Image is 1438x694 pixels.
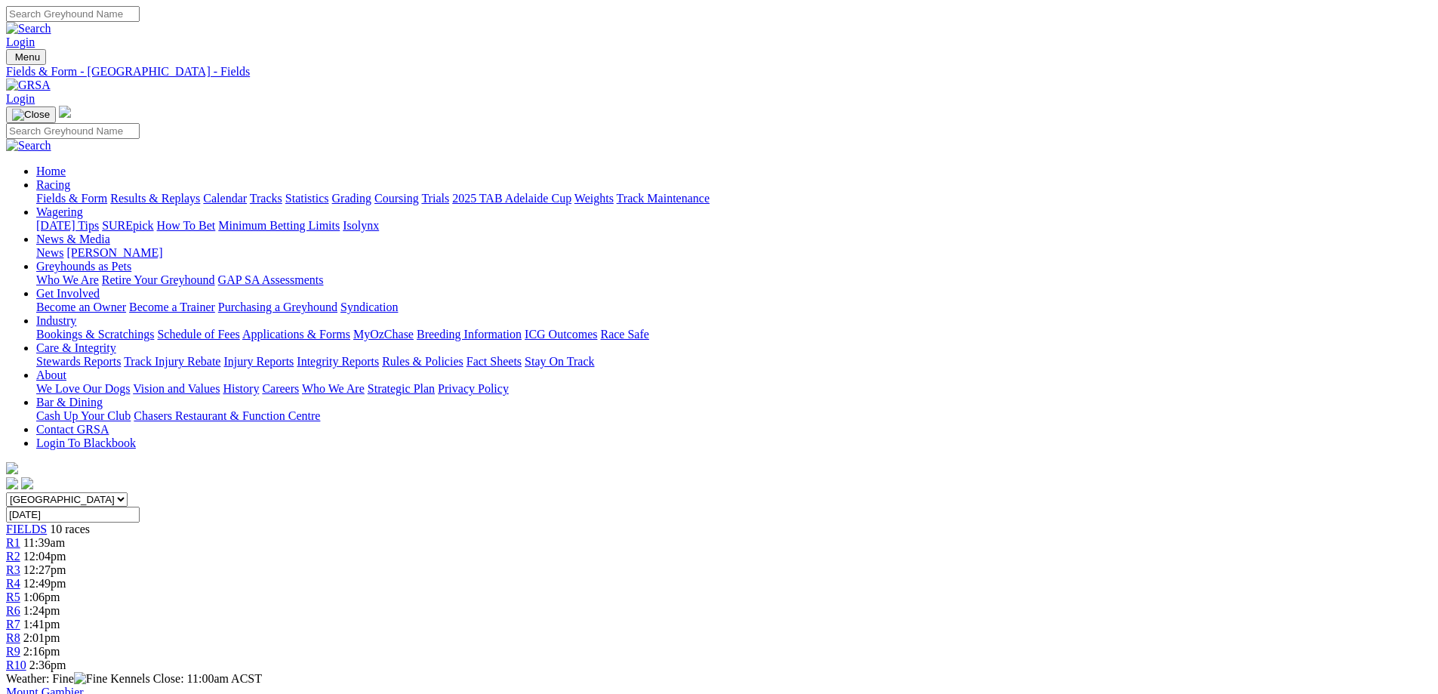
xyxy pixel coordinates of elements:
a: MyOzChase [353,328,414,341]
input: Select date [6,507,140,523]
div: Get Involved [36,301,1432,314]
a: Tracks [250,192,282,205]
span: R2 [6,550,20,563]
a: Stay On Track [525,355,594,368]
a: Isolynx [343,219,379,232]
a: R4 [6,577,20,590]
div: Wagering [36,219,1432,233]
a: Bar & Dining [36,396,103,409]
span: 12:27pm [23,563,66,576]
a: History [223,382,259,395]
a: Bookings & Scratchings [36,328,154,341]
a: 2025 TAB Adelaide Cup [452,192,571,205]
a: Home [36,165,66,177]
a: ICG Outcomes [525,328,597,341]
a: Get Involved [36,287,100,300]
a: Results & Replays [110,192,200,205]
a: Syndication [340,301,398,313]
span: 1:24pm [23,604,60,617]
a: Statistics [285,192,329,205]
a: Purchasing a Greyhound [218,301,337,313]
a: Calendar [203,192,247,205]
img: logo-grsa-white.png [6,462,18,474]
span: Kennels Close: 11:00am ACST [110,672,262,685]
a: R1 [6,536,20,549]
span: Menu [15,51,40,63]
img: GRSA [6,79,51,92]
a: Become an Owner [36,301,126,313]
span: 1:41pm [23,618,60,631]
a: [DATE] Tips [36,219,99,232]
a: R3 [6,563,20,576]
img: Close [12,109,50,121]
a: Contact GRSA [36,423,109,436]
a: Login [6,92,35,105]
a: We Love Our Dogs [36,382,130,395]
a: Retire Your Greyhound [102,273,215,286]
a: Become a Trainer [129,301,215,313]
a: Who We Are [302,382,365,395]
span: 2:16pm [23,645,60,658]
a: Chasers Restaurant & Function Centre [134,409,320,422]
a: Schedule of Fees [157,328,239,341]
span: 12:04pm [23,550,66,563]
a: How To Bet [157,219,216,232]
a: Breeding Information [417,328,522,341]
a: [PERSON_NAME] [66,246,162,259]
a: Grading [332,192,371,205]
a: R6 [6,604,20,617]
a: Who We Are [36,273,99,286]
a: Rules & Policies [382,355,463,368]
div: Greyhounds as Pets [36,273,1432,287]
span: 11:39am [23,536,65,549]
div: Bar & Dining [36,409,1432,423]
a: R7 [6,618,20,631]
span: 2:36pm [29,659,66,671]
span: Weather: Fine [6,672,110,685]
button: Toggle navigation [6,49,46,65]
a: Fields & Form - [GEOGRAPHIC_DATA] - Fields [6,65,1432,79]
a: About [36,369,66,381]
a: SUREpick [102,219,153,232]
a: Minimum Betting Limits [218,219,340,232]
a: Integrity Reports [297,355,379,368]
a: Fact Sheets [467,355,522,368]
a: News & Media [36,233,110,245]
span: 10 races [50,523,90,535]
a: R5 [6,591,20,603]
div: About [36,382,1432,396]
a: Racing [36,178,70,191]
div: Racing [36,192,1432,205]
a: Race Safe [600,328,648,341]
input: Search [6,123,140,139]
a: Coursing [374,192,419,205]
img: Search [6,139,51,153]
img: logo-grsa-white.png [59,106,71,118]
a: Wagering [36,205,83,218]
a: R10 [6,659,26,671]
input: Search [6,6,140,22]
a: Privacy Policy [438,382,509,395]
button: Toggle navigation [6,106,56,123]
div: Industry [36,328,1432,341]
a: Applications & Forms [242,328,350,341]
a: Industry [36,314,76,327]
span: R8 [6,631,20,644]
a: Trials [421,192,449,205]
a: Strategic Plan [368,382,435,395]
img: twitter.svg [21,477,33,489]
a: Greyhounds as Pets [36,260,131,273]
a: Track Maintenance [617,192,710,205]
a: FIELDS [6,523,47,535]
a: R9 [6,645,20,658]
img: Fine [74,672,107,686]
a: Fields & Form [36,192,107,205]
